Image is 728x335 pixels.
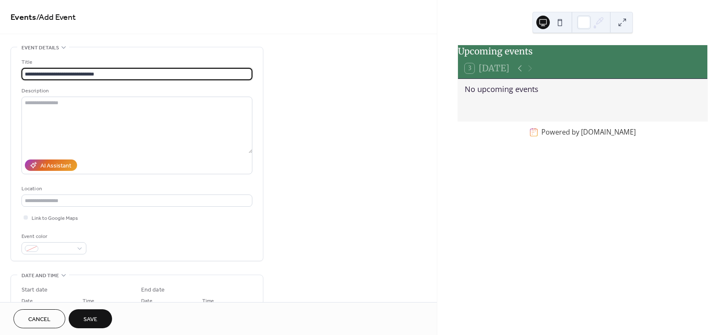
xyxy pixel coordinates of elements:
[541,128,636,137] div: Powered by
[141,297,153,305] span: Date
[40,162,71,170] div: AI Assistant
[21,271,59,280] span: Date and time
[13,309,65,328] button: Cancel
[21,58,251,67] div: Title
[21,286,48,294] div: Start date
[32,214,78,223] span: Link to Google Maps
[141,286,165,294] div: End date
[465,84,701,94] div: No upcoming events
[36,9,76,26] span: / Add Event
[11,9,36,26] a: Events
[83,315,97,324] span: Save
[25,159,77,171] button: AI Assistant
[458,45,707,58] div: Upcoming events
[21,184,251,193] div: Location
[28,315,51,324] span: Cancel
[83,297,94,305] span: Time
[202,297,214,305] span: Time
[21,232,85,241] div: Event color
[21,86,251,95] div: Description
[21,297,33,305] span: Date
[581,128,636,137] a: [DOMAIN_NAME]
[21,43,59,52] span: Event details
[69,309,112,328] button: Save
